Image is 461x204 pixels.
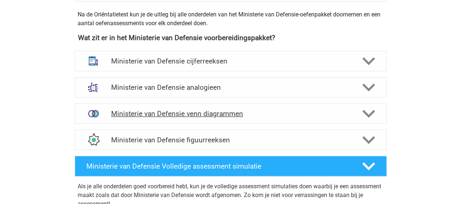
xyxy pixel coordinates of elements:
[84,104,103,123] img: venn diagrammen
[84,51,103,70] img: cijferreeksen
[78,34,383,42] h4: Wat zit er in het Ministerie van Defensie voorbereidingspakket?
[111,57,350,65] h4: Ministerie van Defensie cijferreeksen
[111,136,350,144] h4: Ministerie van Defensie figuurreeksen
[72,103,390,124] a: venn diagrammen Ministerie van Defensie venn diagrammen
[84,130,103,149] img: figuurreeksen
[72,77,390,97] a: analogieen Ministerie van Defensie analogieen
[84,78,103,97] img: analogieen
[111,83,350,92] h4: Ministerie van Defensie analogieen
[75,10,387,28] div: Na de Oriëntatietest kun je de uitleg bij alle onderdelen van het Ministerie van Defensie-oefenpa...
[72,51,390,71] a: cijferreeksen Ministerie van Defensie cijferreeksen
[72,156,390,176] a: Ministerie van Defensie Volledige assessment simulatie
[86,162,350,170] h4: Ministerie van Defensie Volledige assessment simulatie
[72,130,390,150] a: figuurreeksen Ministerie van Defensie figuurreeksen
[111,109,350,118] h4: Ministerie van Defensie venn diagrammen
